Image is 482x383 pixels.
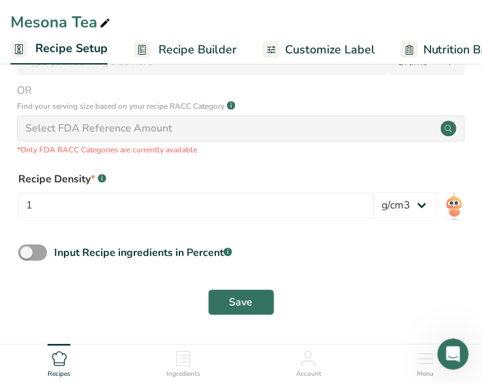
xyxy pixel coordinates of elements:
p: Find your serving size based on your recipe RACC Category [17,100,224,112]
div: Recipe Density [18,171,464,187]
input: Type your density here [18,192,374,218]
p: *Only FDA RACC Categories are currently available [17,144,465,156]
div: Input Recipe ingredients in Percent [54,245,232,261]
iframe: Intercom live chat [438,339,469,370]
a: Ingredients [166,345,200,380]
span: Recipe Setup [35,40,108,57]
a: Recipes [48,345,70,380]
span: OR [17,83,465,98]
a: Customize Label [263,35,375,64]
span: Menu [417,369,434,379]
a: Account [296,345,322,380]
a: Recipe Builder [134,35,237,64]
a: Recipe Setup [10,34,108,65]
span: Customize Label [285,41,375,59]
span: Save [230,294,253,310]
div: Select FDA Reference Amount [25,121,172,136]
span: Account [296,369,322,379]
img: RIA AI Bot [445,192,464,221]
span: Recipe Builder [158,41,237,59]
div: Mesona Tea [10,10,113,34]
span: Recipes [48,369,70,379]
button: Save [208,289,275,315]
span: Ingredients [166,369,200,379]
